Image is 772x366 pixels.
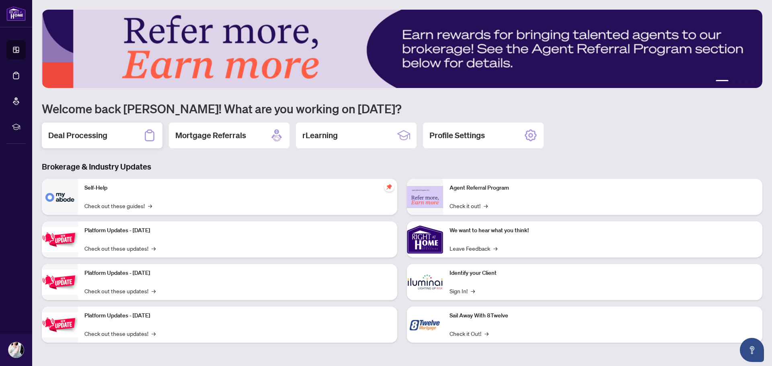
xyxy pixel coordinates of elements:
span: → [493,244,497,253]
p: Platform Updates - [DATE] [84,311,391,320]
button: Open asap [740,338,764,362]
a: Sign In!→ [450,286,475,295]
img: Platform Updates - July 8, 2025 [42,270,78,295]
img: logo [6,6,26,21]
img: Platform Updates - June 23, 2025 [42,312,78,337]
span: → [485,329,489,338]
img: Identify your Client [407,264,443,300]
a: Check it Out!→ [450,329,489,338]
a: Check out these updates!→ [84,244,156,253]
p: Sail Away With 8Twelve [450,311,756,320]
h2: Mortgage Referrals [175,130,246,141]
button: 4 [745,80,748,83]
a: Check out these updates!→ [84,329,156,338]
button: 2 [732,80,735,83]
img: Platform Updates - July 21, 2025 [42,227,78,252]
p: Identify your Client [450,269,756,278]
a: Leave Feedback→ [450,244,497,253]
span: pushpin [384,182,394,192]
p: Platform Updates - [DATE] [84,226,391,235]
img: We want to hear what you think! [407,221,443,258]
span: → [471,286,475,295]
h2: rLearning [302,130,338,141]
p: Platform Updates - [DATE] [84,269,391,278]
a: Check out these guides!→ [84,201,152,210]
a: Check out these updates!→ [84,286,156,295]
span: → [152,329,156,338]
span: → [484,201,488,210]
img: Self-Help [42,179,78,215]
span: → [148,201,152,210]
span: → [152,286,156,295]
img: Agent Referral Program [407,186,443,208]
h3: Brokerage & Industry Updates [42,161,762,172]
button: 3 [738,80,741,83]
button: 5 [751,80,754,83]
h1: Welcome back [PERSON_NAME]! What are you working on [DATE]? [42,101,762,116]
h2: Deal Processing [48,130,107,141]
img: Profile Icon [8,342,24,358]
p: We want to hear what you think! [450,226,756,235]
h2: Profile Settings [429,130,485,141]
p: Agent Referral Program [450,184,756,192]
a: Check it out!→ [450,201,488,210]
img: Sail Away With 8Twelve [407,307,443,343]
p: Self-Help [84,184,391,192]
span: → [152,244,156,253]
img: Slide 0 [42,10,762,88]
button: 1 [716,80,729,83]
